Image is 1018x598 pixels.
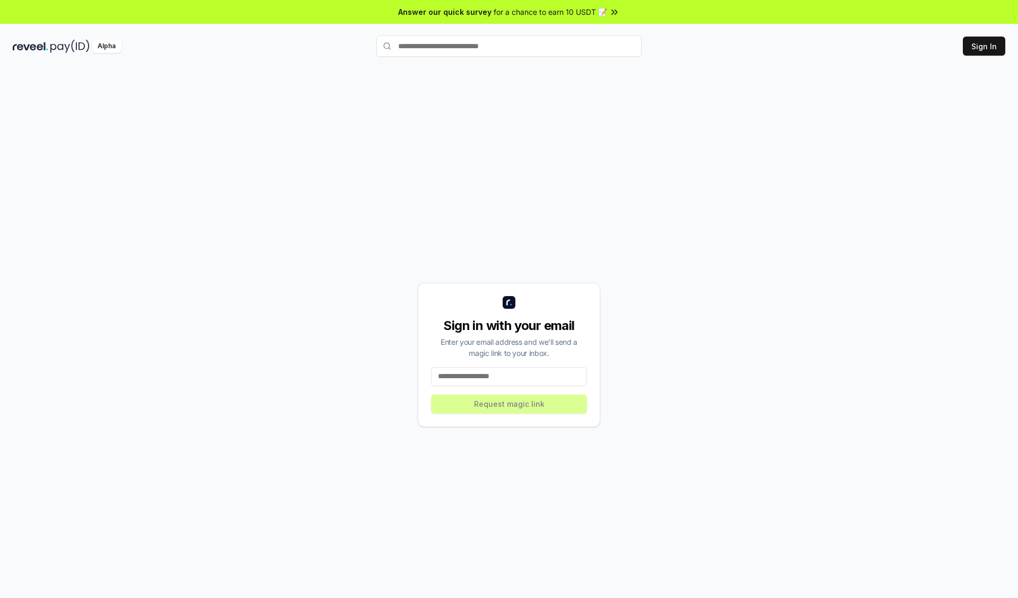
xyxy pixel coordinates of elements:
img: pay_id [50,40,90,53]
img: logo_small [503,296,515,309]
div: Alpha [92,40,121,53]
button: Sign In [963,37,1005,56]
div: Sign in with your email [431,317,587,334]
div: Enter your email address and we’ll send a magic link to your inbox. [431,336,587,359]
span: for a chance to earn 10 USDT 📝 [494,6,607,17]
span: Answer our quick survey [398,6,492,17]
img: reveel_dark [13,40,48,53]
